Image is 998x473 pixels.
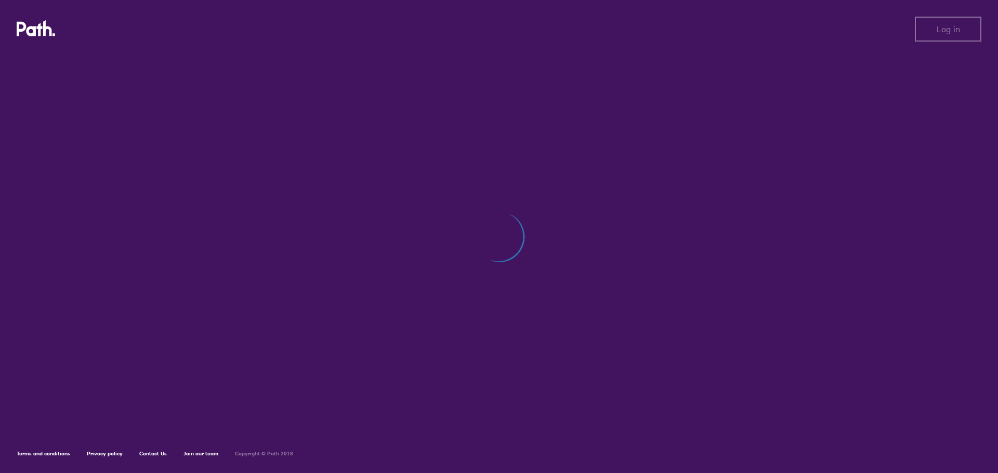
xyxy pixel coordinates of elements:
[937,24,960,34] span: Log in
[139,450,167,457] a: Contact Us
[235,451,293,457] h6: Copyright © Path 2018
[87,450,123,457] a: Privacy policy
[17,450,70,457] a: Terms and conditions
[183,450,218,457] a: Join our team
[915,17,981,42] button: Log in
